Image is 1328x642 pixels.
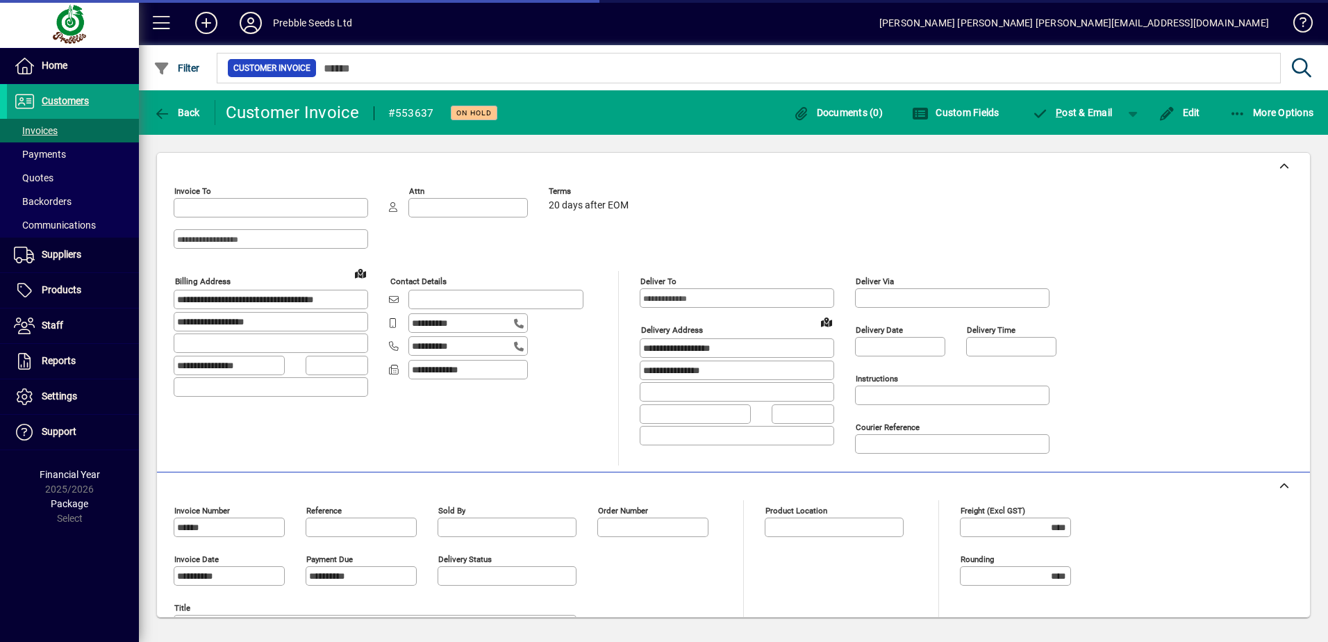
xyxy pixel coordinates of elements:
[7,415,139,450] a: Support
[42,355,76,366] span: Reports
[174,603,190,613] mat-label: Title
[306,554,353,564] mat-label: Payment due
[1159,107,1200,118] span: Edit
[438,506,465,516] mat-label: Sold by
[1056,107,1062,118] span: P
[42,320,63,331] span: Staff
[7,344,139,379] a: Reports
[174,506,230,516] mat-label: Invoice number
[14,220,96,231] span: Communications
[1025,100,1120,125] button: Post & Email
[856,325,903,335] mat-label: Delivery date
[42,60,67,71] span: Home
[908,100,1003,125] button: Custom Fields
[233,61,310,75] span: Customer Invoice
[7,273,139,308] a: Products
[7,190,139,213] a: Backorders
[815,311,838,333] a: View on map
[150,100,204,125] button: Back
[1283,3,1311,48] a: Knowledge Base
[42,249,81,260] span: Suppliers
[51,498,88,509] span: Package
[153,63,200,74] span: Filter
[640,277,677,286] mat-label: Deliver To
[856,374,898,384] mat-label: Instructions
[139,100,215,125] app-page-header-button: Back
[7,308,139,343] a: Staff
[14,172,53,183] span: Quotes
[174,186,211,196] mat-label: Invoice To
[7,49,139,83] a: Home
[388,102,434,124] div: #553637
[912,107,999,118] span: Custom Fields
[1032,107,1113,118] span: ost & Email
[967,325,1015,335] mat-label: Delivery time
[7,142,139,166] a: Payments
[409,186,424,196] mat-label: Attn
[856,277,894,286] mat-label: Deliver via
[273,12,352,34] div: Prebble Seeds Ltd
[150,56,204,81] button: Filter
[42,95,89,106] span: Customers
[765,506,827,516] mat-label: Product location
[7,238,139,272] a: Suppliers
[792,107,883,118] span: Documents (0)
[7,379,139,414] a: Settings
[456,108,492,117] span: On hold
[229,10,273,35] button: Profile
[961,506,1025,516] mat-label: Freight (excl GST)
[879,12,1269,34] div: [PERSON_NAME] [PERSON_NAME] [PERSON_NAME][EMAIL_ADDRESS][DOMAIN_NAME]
[306,506,342,516] mat-label: Reference
[1226,100,1318,125] button: More Options
[598,506,648,516] mat-label: Order number
[14,125,58,136] span: Invoices
[349,262,372,284] a: View on map
[7,213,139,237] a: Communications
[14,196,72,207] span: Backorders
[7,166,139,190] a: Quotes
[1229,107,1314,118] span: More Options
[14,149,66,160] span: Payments
[7,119,139,142] a: Invoices
[549,187,632,196] span: Terms
[42,426,76,437] span: Support
[40,469,100,480] span: Financial Year
[961,554,994,564] mat-label: Rounding
[226,101,360,124] div: Customer Invoice
[549,200,629,211] span: 20 days after EOM
[174,554,219,564] mat-label: Invoice date
[856,422,920,432] mat-label: Courier Reference
[42,284,81,295] span: Products
[42,390,77,402] span: Settings
[153,107,200,118] span: Back
[184,10,229,35] button: Add
[438,554,492,564] mat-label: Delivery status
[1155,100,1204,125] button: Edit
[789,100,886,125] button: Documents (0)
